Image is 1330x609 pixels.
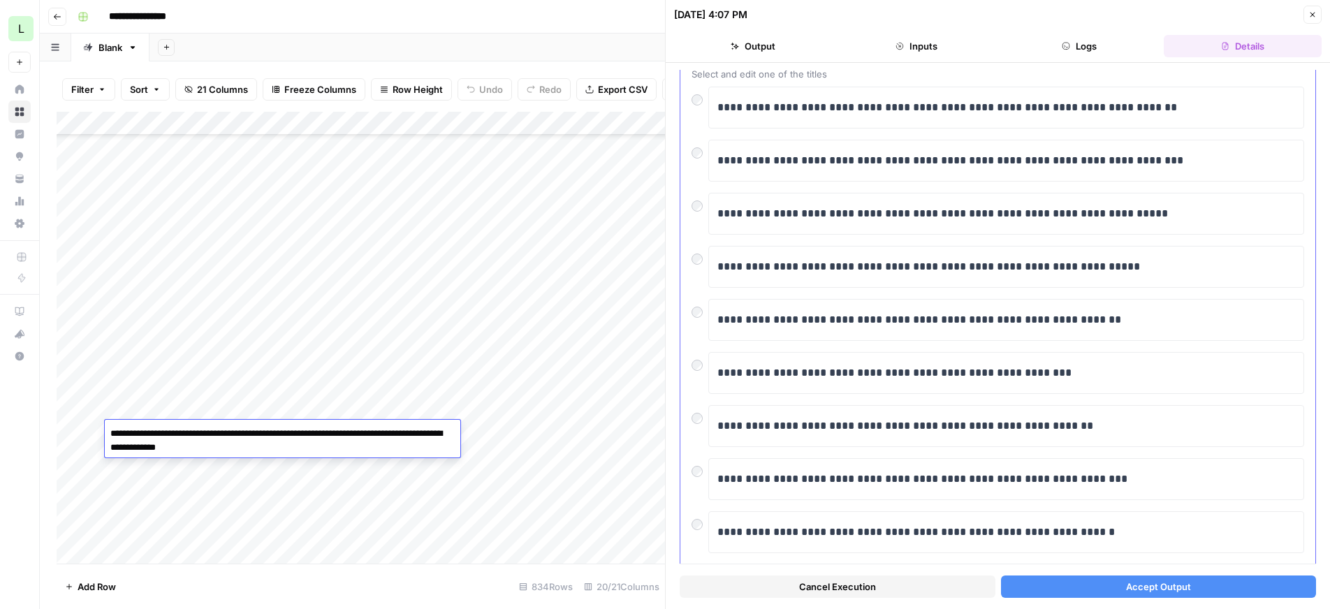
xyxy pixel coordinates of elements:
button: Inputs [838,35,995,57]
span: Cancel Execution [799,580,876,594]
span: Redo [539,82,562,96]
span: Row Height [393,82,443,96]
span: Undo [479,82,503,96]
span: Accept Output [1126,580,1191,594]
a: Opportunities [8,145,31,168]
button: 21 Columns [175,78,257,101]
button: Logs [1001,35,1159,57]
span: Add Row [78,580,116,594]
a: Home [8,78,31,101]
span: 21 Columns [197,82,248,96]
a: AirOps Academy [8,300,31,323]
a: Insights [8,123,31,145]
div: What's new? [9,323,30,344]
button: Freeze Columns [263,78,365,101]
button: What's new? [8,323,31,345]
a: Settings [8,212,31,235]
a: Your Data [8,168,31,190]
button: Workspace: Lob [8,11,31,46]
button: Cancel Execution [680,575,995,598]
a: Browse [8,101,31,123]
div: [DATE] 4:07 PM [674,8,747,22]
span: Freeze Columns [284,82,356,96]
span: Sort [130,82,148,96]
button: Help + Support [8,345,31,367]
span: Export CSV [598,82,648,96]
span: Select and edit one of the titles [692,67,1304,81]
button: Redo [518,78,571,101]
span: L [18,20,24,37]
button: Filter [62,78,115,101]
button: Output [674,35,832,57]
a: Blank [71,34,149,61]
span: Filter [71,82,94,96]
button: Details [1164,35,1322,57]
button: Undo [458,78,512,101]
div: 20/21 Columns [578,575,665,598]
button: Row Height [371,78,452,101]
a: Usage [8,190,31,212]
button: Accept Output [1001,575,1317,598]
div: Blank [98,41,122,54]
button: Sort [121,78,170,101]
button: Export CSV [576,78,657,101]
button: Add Row [57,575,124,598]
div: 834 Rows [513,575,578,598]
